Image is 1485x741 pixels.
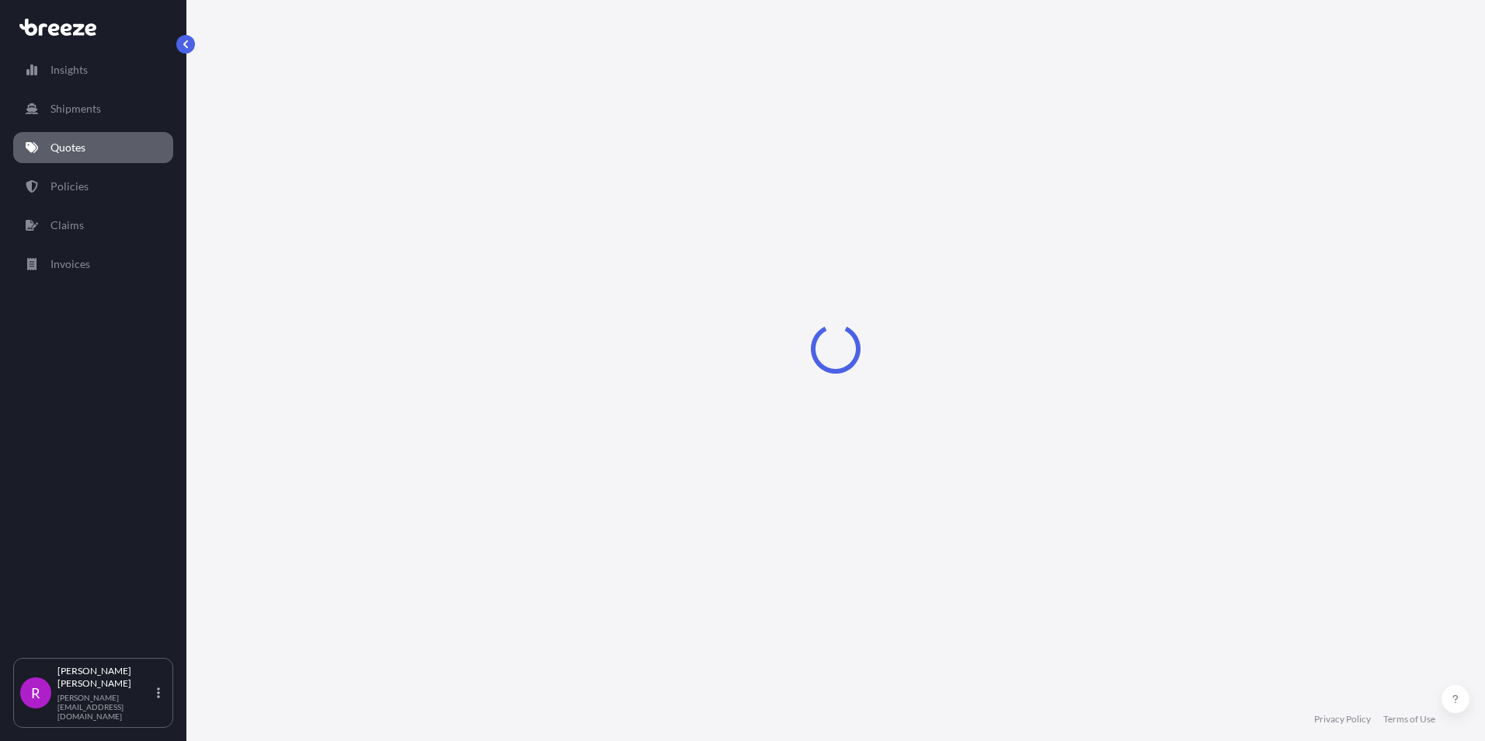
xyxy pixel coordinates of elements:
[57,665,154,690] p: [PERSON_NAME] [PERSON_NAME]
[1383,713,1435,725] a: Terms of Use
[50,256,90,272] p: Invoices
[13,210,173,241] a: Claims
[13,171,173,202] a: Policies
[50,62,88,78] p: Insights
[13,132,173,163] a: Quotes
[13,93,173,124] a: Shipments
[50,217,84,233] p: Claims
[50,101,101,117] p: Shipments
[31,685,40,701] span: R
[57,693,154,721] p: [PERSON_NAME][EMAIL_ADDRESS][DOMAIN_NAME]
[50,140,85,155] p: Quotes
[13,249,173,280] a: Invoices
[50,179,89,194] p: Policies
[1314,713,1371,725] a: Privacy Policy
[13,54,173,85] a: Insights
